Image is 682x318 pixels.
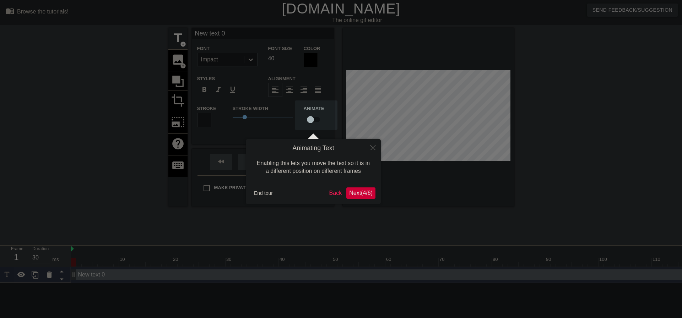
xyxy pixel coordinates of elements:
[365,139,381,155] button: Close
[346,187,375,199] button: Next
[326,187,345,199] button: Back
[251,188,276,198] button: End tour
[251,152,375,182] div: Enabling this lets you move the text so it is in a different position on different frames
[349,190,373,196] span: Next ( 4 / 6 )
[251,144,375,152] h4: Animating Text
